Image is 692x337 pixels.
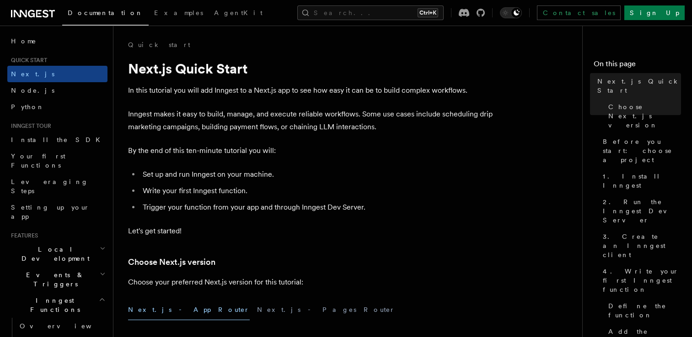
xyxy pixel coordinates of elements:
[128,276,494,289] p: Choose your preferred Next.js version for this tutorial:
[128,40,190,49] a: Quick start
[140,184,494,197] li: Write your first Inngest function.
[11,103,44,111] span: Python
[7,82,107,99] a: Node.js
[7,267,107,292] button: Events & Triggers
[11,70,54,78] span: Next.js
[128,256,215,269] a: Choose Next.js version
[140,168,494,181] li: Set up and run Inngest on your machine.
[597,77,681,95] span: Next.js Quick Start
[603,137,681,164] span: Before you start: choose a project
[11,136,106,143] span: Install the SDK
[603,172,681,190] span: 1. Install Inngest
[11,178,88,195] span: Leveraging Steps
[603,267,681,294] span: 4. Write your first Inngest function
[599,194,681,228] a: 2. Run the Inngest Dev Server
[605,298,681,323] a: Define the function
[257,300,395,320] button: Next.js - Pages Router
[594,73,681,99] a: Next.js Quick Start
[7,174,107,199] a: Leveraging Steps
[537,5,621,20] a: Contact sales
[209,3,268,25] a: AgentKit
[500,7,522,18] button: Toggle dark mode
[128,300,250,320] button: Next.js - App Router
[128,144,494,157] p: By the end of this ten-minute tutorial you will:
[154,9,203,16] span: Examples
[7,99,107,115] a: Python
[297,5,444,20] button: Search...Ctrl+K
[7,292,107,318] button: Inngest Functions
[128,108,494,133] p: Inngest makes it easy to build, manage, and execute reliable workflows. Some use cases include sc...
[603,197,681,225] span: 2. Run the Inngest Dev Server
[7,270,100,289] span: Events & Triggers
[149,3,209,25] a: Examples
[624,5,685,20] a: Sign Up
[20,322,114,330] span: Overview
[599,168,681,194] a: 1. Install Inngest
[599,263,681,298] a: 4. Write your first Inngest function
[599,133,681,168] a: Before you start: choose a project
[7,296,99,314] span: Inngest Functions
[16,318,107,334] a: Overview
[7,232,38,239] span: Features
[594,58,681,73] h4: On this page
[7,245,100,263] span: Local Development
[11,37,37,46] span: Home
[11,153,65,169] span: Your first Functions
[608,102,681,130] span: Choose Next.js version
[608,301,681,320] span: Define the function
[7,122,51,130] span: Inngest tour
[7,33,107,49] a: Home
[68,9,143,16] span: Documentation
[7,66,107,82] a: Next.js
[418,8,438,17] kbd: Ctrl+K
[605,99,681,133] a: Choose Next.js version
[7,199,107,225] a: Setting up your app
[128,60,494,77] h1: Next.js Quick Start
[11,204,90,220] span: Setting up your app
[7,132,107,148] a: Install the SDK
[7,241,107,267] button: Local Development
[128,84,494,97] p: In this tutorial you will add Inngest to a Next.js app to see how easy it can be to build complex...
[7,57,47,64] span: Quick start
[214,9,263,16] span: AgentKit
[599,228,681,263] a: 3. Create an Inngest client
[11,87,54,94] span: Node.js
[603,232,681,259] span: 3. Create an Inngest client
[128,225,494,237] p: Let's get started!
[62,3,149,26] a: Documentation
[140,201,494,214] li: Trigger your function from your app and through Inngest Dev Server.
[7,148,107,174] a: Your first Functions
